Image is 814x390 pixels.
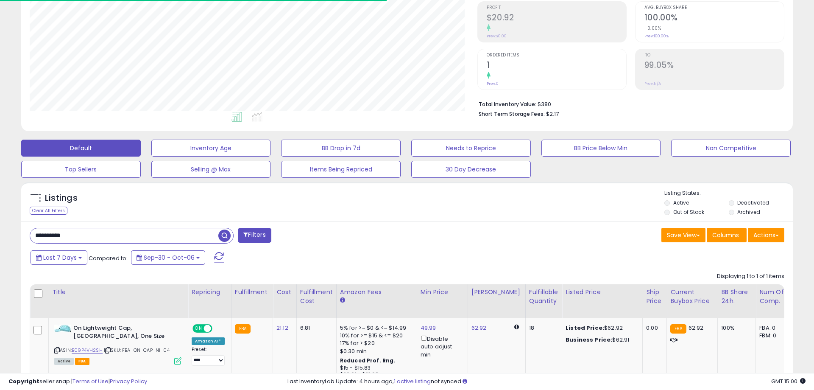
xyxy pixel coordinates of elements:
div: Fulfillment [235,288,269,297]
div: 0.00 [646,324,660,332]
div: [PERSON_NAME] [471,288,522,297]
b: Total Inventory Value: [479,101,536,108]
span: ROI [644,53,784,58]
div: Title [52,288,184,297]
a: 21.12 [276,324,288,332]
button: BB Drop in 7d [281,140,401,157]
div: Amazon Fees [340,288,413,297]
button: Filters [238,228,271,243]
span: ON [193,325,204,332]
div: Num of Comp. [759,288,790,306]
small: Prev: 0 [487,81,499,86]
button: Selling @ Max [151,161,271,178]
label: Out of Stock [673,208,704,216]
button: 30 Day Decrease [411,161,531,178]
span: OFF [211,325,225,332]
span: Last 7 Days [43,253,77,262]
span: Ordered Items [487,53,626,58]
div: Fulfillable Quantity [529,288,558,306]
button: Non Competitive [671,140,791,157]
div: FBM: 0 [759,332,787,339]
button: Top Sellers [21,161,141,178]
span: Compared to: [89,254,128,262]
div: BB Share 24h. [721,288,752,306]
div: Repricing [192,288,228,297]
a: 62.92 [471,324,487,332]
b: On Lightweight Cap, [GEOGRAPHIC_DATA], One Size [73,324,176,342]
div: 17% for > $20 [340,339,410,347]
p: Listing States: [664,189,792,197]
b: Business Price: [566,336,612,344]
div: seller snap | | [8,378,147,386]
div: Displaying 1 to 1 of 1 items [717,272,784,281]
div: Listed Price [566,288,639,297]
span: FBA [75,358,89,365]
button: Inventory Age [151,140,271,157]
div: Fulfillment Cost [300,288,333,306]
div: 6.81 [300,324,330,332]
h2: $20.92 [487,13,626,24]
b: Reduced Prof. Rng. [340,357,396,364]
div: $62.92 [566,324,636,332]
span: 2025-10-14 15:00 GMT [771,377,806,385]
small: Prev: $0.00 [487,34,507,39]
img: 31tinn2NjVL._SL40_.jpg [54,325,71,332]
div: $15 - $15.83 [340,365,410,372]
small: Prev: N/A [644,81,661,86]
div: ASIN: [54,324,181,364]
div: 10% for >= $15 & <= $20 [340,332,410,339]
li: $380 [479,98,778,109]
button: Needs to Reprice [411,140,531,157]
button: Actions [748,228,784,242]
small: FBA [670,324,686,334]
div: Current Buybox Price [670,288,714,306]
div: $62.91 [566,336,636,344]
div: Min Price [421,288,464,297]
span: Sep-30 - Oct-06 [144,253,195,262]
a: Privacy Policy [110,377,147,385]
small: Amazon Fees. [340,297,345,304]
div: $0.30 min [340,348,410,355]
span: 62.92 [689,324,704,332]
button: Items Being Repriced [281,161,401,178]
small: 0.00% [644,25,661,31]
div: 100% [721,324,749,332]
span: $2.17 [546,110,559,118]
button: BB Price Below Min [541,140,661,157]
h2: 1 [487,60,626,72]
b: Listed Price: [566,324,604,332]
div: 5% for >= $0 & <= $14.99 [340,324,410,332]
label: Deactivated [737,199,769,206]
h5: Listings [45,192,78,204]
div: Disable auto adjust min [421,334,461,359]
div: $20.01 - $21.68 [340,371,410,379]
button: Save View [661,228,705,242]
div: Ship Price [646,288,663,306]
a: B09P4VH2SH [72,347,103,354]
label: Active [673,199,689,206]
button: Default [21,140,141,157]
button: Columns [707,228,747,242]
h2: 99.05% [644,60,784,72]
h2: 100.00% [644,13,784,24]
span: Columns [712,231,739,239]
div: Amazon AI * [192,337,225,345]
div: Clear All Filters [30,207,67,215]
span: | SKU: FBA_ON_CAP_NI_04 [104,347,170,354]
strong: Copyright [8,377,39,385]
small: FBA [235,324,251,334]
span: Profit [487,6,626,10]
span: All listings currently available for purchase on Amazon [54,358,74,365]
div: 18 [529,324,555,332]
button: Last 7 Days [31,250,87,265]
button: Sep-30 - Oct-06 [131,250,205,265]
small: Prev: 100.00% [644,34,669,39]
b: Short Term Storage Fees: [479,110,545,118]
a: 49.99 [421,324,436,332]
span: Avg. Buybox Share [644,6,784,10]
div: Preset: [192,347,225,366]
div: Cost [276,288,293,297]
div: Last InventoryLab Update: 4 hours ago, not synced. [287,378,806,386]
label: Archived [737,208,760,216]
div: FBA: 0 [759,324,787,332]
